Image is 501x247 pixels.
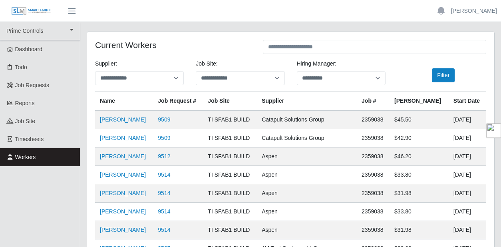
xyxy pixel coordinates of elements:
span: Todo [15,64,27,70]
th: [PERSON_NAME] [390,92,449,111]
td: Aspen [257,147,357,166]
td: 2359038 [357,147,390,166]
td: [DATE] [449,184,486,203]
td: TI SFAB1 BUILD [203,147,257,166]
td: TI SFAB1 BUILD [203,221,257,239]
td: 2359038 [357,184,390,203]
img: toggle-logo.svg [487,124,501,138]
span: job site [15,118,36,124]
a: 9514 [158,208,170,215]
a: 9514 [158,190,170,196]
td: [DATE] [449,203,486,221]
td: $33.80 [390,203,449,221]
a: 9509 [158,116,170,123]
td: Aspen [257,203,357,221]
td: $31.98 [390,221,449,239]
td: Catapult Solutions Group [257,110,357,129]
a: 9514 [158,171,170,178]
td: 2359038 [357,203,390,221]
button: Filter [432,68,455,82]
td: TI SFAB1 BUILD [203,184,257,203]
td: TI SFAB1 BUILD [203,110,257,129]
a: [PERSON_NAME] [100,135,146,141]
td: Aspen [257,184,357,203]
label: Hiring Manager: [297,60,337,68]
th: Supplier [257,92,357,111]
td: [DATE] [449,110,486,129]
h4: Current Workers [95,40,251,50]
td: Aspen [257,221,357,239]
th: Name [95,92,153,111]
td: [DATE] [449,129,486,147]
span: Dashboard [15,46,43,52]
a: [PERSON_NAME] [100,153,146,159]
img: SLM Logo [11,7,51,16]
td: 2359038 [357,166,390,184]
label: job site: [196,60,217,68]
a: [PERSON_NAME] [100,227,146,233]
a: [PERSON_NAME] [451,7,497,15]
td: TI SFAB1 BUILD [203,203,257,221]
td: 2359038 [357,221,390,239]
span: Reports [15,100,35,106]
span: Timesheets [15,136,44,142]
td: [DATE] [449,147,486,166]
td: 2359038 [357,129,390,147]
td: TI SFAB1 BUILD [203,166,257,184]
td: TI SFAB1 BUILD [203,129,257,147]
a: 9509 [158,135,170,141]
td: 2359038 [357,110,390,129]
span: Workers [15,154,36,160]
a: 9512 [158,153,170,159]
th: Job Request # [153,92,203,111]
label: Supplier: [95,60,117,68]
td: $46.20 [390,147,449,166]
a: [PERSON_NAME] [100,116,146,123]
a: [PERSON_NAME] [100,190,146,196]
td: [DATE] [449,166,486,184]
a: [PERSON_NAME] [100,208,146,215]
a: [PERSON_NAME] [100,171,146,178]
td: $31.98 [390,184,449,203]
th: Start Date [449,92,486,111]
a: 9514 [158,227,170,233]
th: job site [203,92,257,111]
span: Job Requests [15,82,50,88]
td: [DATE] [449,221,486,239]
td: $45.50 [390,110,449,129]
td: $42.90 [390,129,449,147]
td: Catapult Solutions Group [257,129,357,147]
td: Aspen [257,166,357,184]
th: Job # [357,92,390,111]
td: $33.80 [390,166,449,184]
